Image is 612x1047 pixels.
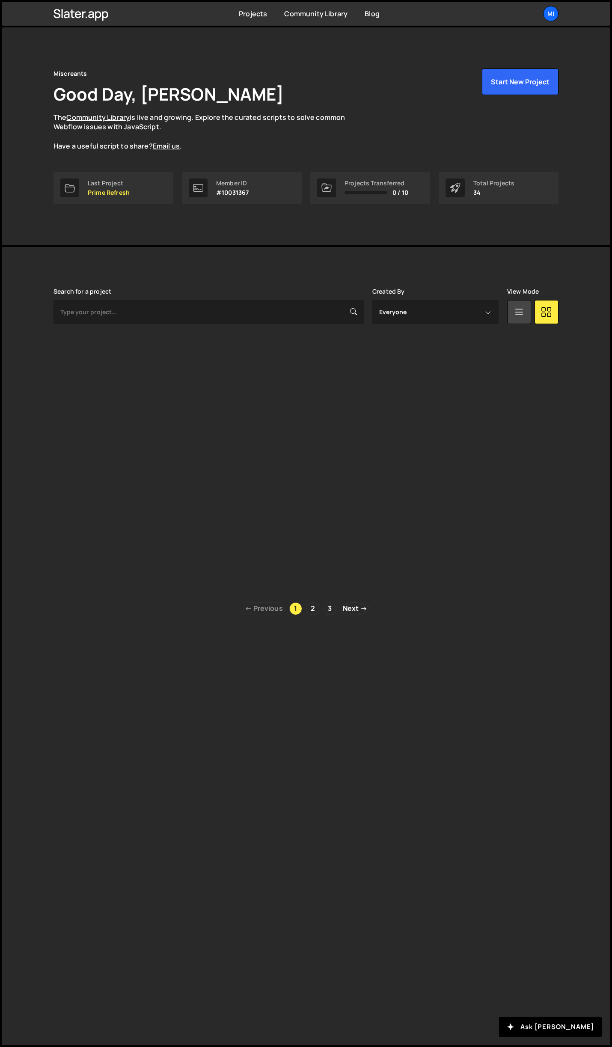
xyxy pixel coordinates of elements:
a: Community Library [284,9,348,18]
button: Start New Project [482,68,559,95]
a: Next page [341,602,369,615]
h1: Good Day, [PERSON_NAME] [53,82,284,106]
div: Pagination [53,602,559,615]
label: View Mode [507,288,539,295]
button: Ask [PERSON_NAME] [499,1017,602,1037]
a: Page 3 [324,602,336,615]
a: Mi [543,6,559,21]
a: Community Library [66,113,130,122]
div: Miscreants [53,68,87,79]
p: #10031367 [216,189,249,196]
div: Last Project [88,180,130,187]
a: Blog [365,9,380,18]
p: 34 [473,189,514,196]
label: Search for a project [53,288,111,295]
div: Total Projects [473,180,514,187]
input: Type your project... [53,300,364,324]
a: Projects [239,9,267,18]
a: Email us [153,141,180,151]
a: Page 2 [306,602,319,615]
div: Member ID [216,180,249,187]
p: The is live and growing. Explore the curated scripts to solve common Webflow issues with JavaScri... [53,113,362,151]
a: Last Project Prime Refresh [53,172,173,204]
p: Prime Refresh [88,189,130,196]
span: 0 / 10 [392,189,408,196]
div: Projects Transferred [345,180,408,187]
label: Created By [372,288,405,295]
